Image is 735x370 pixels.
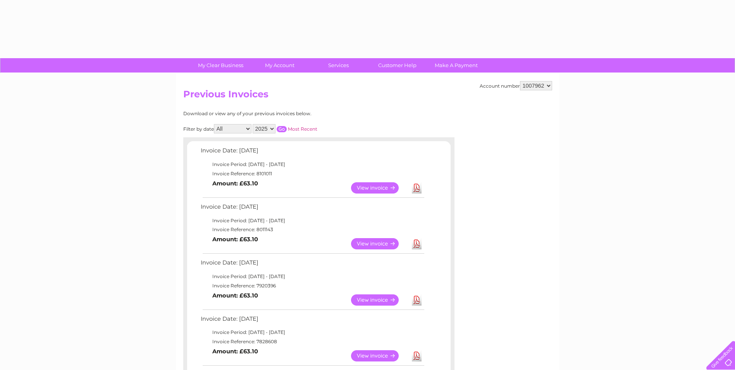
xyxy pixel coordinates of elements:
td: Invoice Reference: 7828608 [199,337,425,346]
a: View [351,294,408,306]
b: Amount: £63.10 [212,236,258,243]
a: Make A Payment [424,58,488,73]
a: Download [412,294,422,306]
div: Download or view any of your previous invoices below. [183,111,387,116]
h2: Previous Invoices [183,89,552,104]
td: Invoice Date: [DATE] [199,314,425,328]
a: Customer Help [365,58,429,73]
td: Invoice Date: [DATE] [199,145,425,160]
a: Download [412,238,422,249]
a: My Account [248,58,312,73]
td: Invoice Reference: 8011143 [199,225,425,234]
b: Amount: £63.10 [212,348,258,355]
a: Download [412,350,422,361]
b: Amount: £63.10 [212,180,258,187]
a: Download [412,182,422,194]
a: Services [306,58,370,73]
td: Invoice Reference: 8101011 [199,169,425,178]
div: Filter by date [183,124,387,133]
b: Amount: £63.10 [212,292,258,299]
a: View [351,350,408,361]
td: Invoice Period: [DATE] - [DATE] [199,272,425,281]
td: Invoice Period: [DATE] - [DATE] [199,160,425,169]
div: Account number [480,81,552,90]
a: Most Recent [288,126,317,132]
a: My Clear Business [189,58,253,73]
td: Invoice Period: [DATE] - [DATE] [199,328,425,337]
a: View [351,182,408,194]
a: View [351,238,408,249]
td: Invoice Date: [DATE] [199,258,425,272]
td: Invoice Date: [DATE] [199,202,425,216]
td: Invoice Reference: 7920396 [199,281,425,290]
td: Invoice Period: [DATE] - [DATE] [199,216,425,225]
